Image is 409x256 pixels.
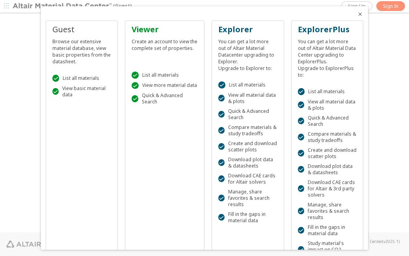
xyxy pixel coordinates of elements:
[298,88,357,95] div: List all materials
[132,24,198,35] div: Viewer
[298,101,304,109] div: 
[298,150,304,157] div: 
[298,24,357,35] div: ExplorerPlus
[218,173,277,185] div: Download CAE cards for Altair solvers
[357,11,363,17] button: Close
[52,35,112,65] div: Browse our extensive material database, view basic properties from the datasheet.
[52,85,112,98] div: View basic material data
[132,72,198,79] div: List all materials
[218,124,277,137] div: Compare materials & study tradeoffs
[298,224,357,237] div: Fill in the gaps in material data
[298,134,304,141] div: 
[52,24,112,35] div: Guest
[218,189,277,208] div: Manage, share favorites & search results
[132,82,198,89] div: View more material data
[218,140,277,153] div: Create and download scatter plots
[298,35,357,78] div: You can get a lot more out of Altair Material Data Center upgrading to ExplorerPlus. Upgrade to E...
[132,92,198,105] div: Quick & Advanced Search
[218,195,225,202] div: 
[298,246,304,253] div: 
[298,99,357,111] div: View all material data & plots
[298,179,357,198] div: Download CAE cards for Altair & 3rd party solvers
[298,227,304,234] div: 
[298,88,305,95] div: 
[218,157,277,169] div: Download plot data & datasheets
[218,92,277,105] div: View all material data & plots
[218,211,277,224] div: Fill in the gaps in material data
[218,81,225,88] div: 
[132,95,138,102] div: 
[218,111,225,118] div: 
[298,202,357,221] div: Manage, share favorites & search results
[218,214,225,221] div: 
[298,131,357,144] div: Compare materials & study tradeoffs
[298,208,304,215] div: 
[52,75,112,82] div: List all materials
[218,95,225,102] div: 
[132,35,198,52] div: Create an account to view the complete set of properties.
[298,166,304,173] div: 
[218,127,225,134] div: 
[52,88,59,95] div: 
[298,147,357,160] div: Create and download scatter plots
[52,75,59,82] div: 
[218,35,277,72] div: You can get a lot more out of Altair Material Datacenter upgrading to Explorer. Upgrade to Explor...
[298,115,357,127] div: Quick & Advanced Search
[298,118,304,125] div: 
[218,143,225,150] div: 
[132,72,139,79] div: 
[218,175,225,182] div: 
[218,108,277,121] div: Quick & Advanced Search
[132,82,139,89] div: 
[298,163,357,176] div: Download plot data & datasheets
[218,159,225,166] div: 
[218,81,277,88] div: List all materials
[218,24,277,35] div: Explorer
[298,185,304,192] div: 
